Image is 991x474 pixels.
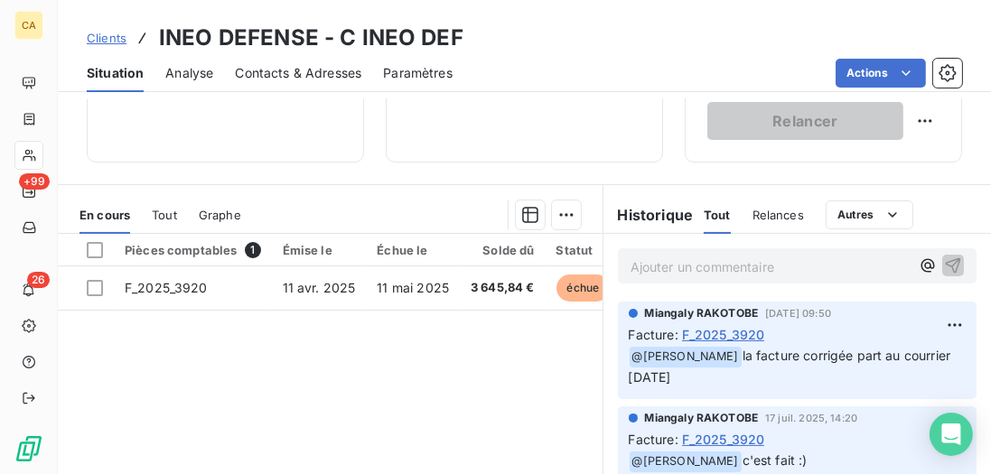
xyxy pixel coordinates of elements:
[682,430,765,449] span: F_2025_3920
[377,280,449,295] span: 11 mai 2025
[199,208,241,222] span: Graphe
[125,242,261,258] div: Pièces comptables
[27,272,50,288] span: 26
[556,274,611,302] span: échue
[645,305,759,321] span: Miangaly RAKOTOBE
[377,243,449,257] div: Échue le
[471,243,535,257] div: Solde dû
[630,347,742,367] span: @ [PERSON_NAME]
[383,64,453,82] span: Paramètres
[283,280,356,295] span: 11 avr. 2025
[765,308,831,319] span: [DATE] 09:50
[165,64,213,82] span: Analyse
[87,29,126,47] a: Clients
[707,102,903,140] button: Relancer
[603,204,694,226] h6: Historique
[629,325,678,344] span: Facture :
[19,173,50,190] span: +99
[245,242,261,258] span: 1
[14,177,42,206] a: +99
[152,208,177,222] span: Tout
[629,348,955,385] span: la facture corrigée part au courrier [DATE]
[14,434,43,463] img: Logo LeanPay
[159,22,463,54] h3: INEO DEFENSE - C INEO DEF
[87,31,126,45] span: Clients
[836,59,926,88] button: Actions
[283,243,356,257] div: Émise le
[629,430,678,449] span: Facture :
[765,413,857,423] span: 17 juil. 2025, 14:20
[125,280,208,295] span: F_2025_3920
[14,11,43,40] div: CA
[743,452,808,468] span: c'est fait :)
[471,279,535,297] span: 3 645,84 €
[682,325,765,344] span: F_2025_3920
[630,451,742,472] span: @ [PERSON_NAME]
[645,410,759,426] span: Miangaly RAKOTOBE
[235,64,361,82] span: Contacts & Adresses
[753,208,804,222] span: Relances
[704,208,731,222] span: Tout
[87,64,144,82] span: Situation
[930,413,973,456] div: Open Intercom Messenger
[556,243,611,257] div: Statut
[79,208,130,222] span: En cours
[826,200,913,229] button: Autres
